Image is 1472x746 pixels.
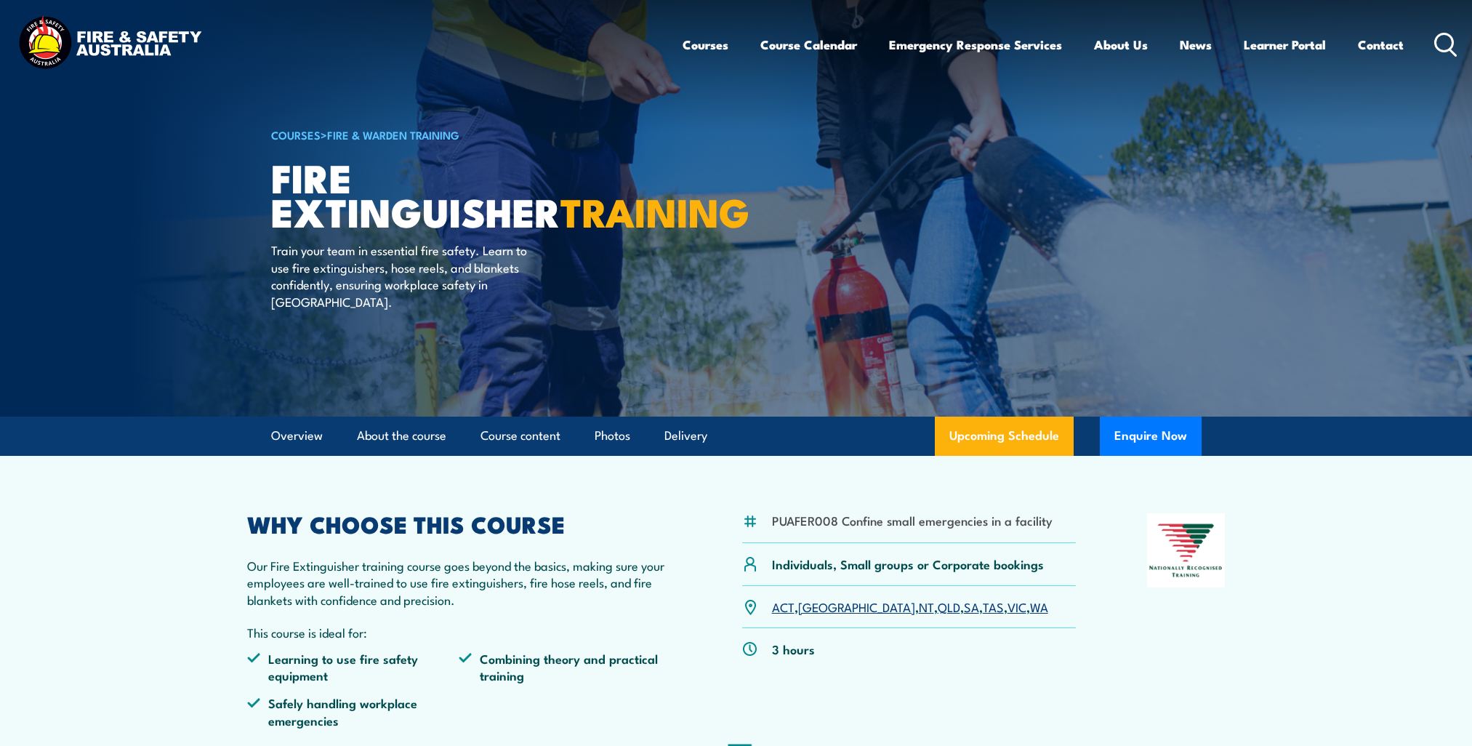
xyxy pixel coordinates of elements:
[983,598,1004,615] a: TAS
[964,598,979,615] a: SA
[919,598,934,615] a: NT
[1100,417,1202,456] button: Enquire Now
[271,241,536,310] p: Train your team in essential fire safety. Learn to use fire extinguishers, hose reels, and blanke...
[327,127,459,143] a: Fire & Warden Training
[271,126,630,143] h6: >
[938,598,960,615] a: QLD
[1008,598,1026,615] a: VIC
[772,598,1048,615] p: , , , , , , ,
[760,25,857,64] a: Course Calendar
[772,598,795,615] a: ACT
[772,641,815,657] p: 3 hours
[271,160,630,228] h1: Fire Extinguisher
[247,624,672,641] p: This course is ideal for:
[772,556,1044,572] p: Individuals, Small groups or Corporate bookings
[1358,25,1404,64] a: Contact
[683,25,728,64] a: Courses
[247,557,672,608] p: Our Fire Extinguisher training course goes beyond the basics, making sure your employees are well...
[247,513,672,534] h2: WHY CHOOSE THIS COURSE
[1094,25,1148,64] a: About Us
[1147,513,1226,587] img: Nationally Recognised Training logo.
[247,694,459,729] li: Safely handling workplace emergencies
[935,417,1074,456] a: Upcoming Schedule
[664,417,707,455] a: Delivery
[1180,25,1212,64] a: News
[459,650,671,684] li: Combining theory and practical training
[1030,598,1048,615] a: WA
[560,180,749,241] strong: TRAINING
[1244,25,1326,64] a: Learner Portal
[357,417,446,455] a: About the course
[889,25,1062,64] a: Emergency Response Services
[798,598,915,615] a: [GEOGRAPHIC_DATA]
[772,512,1053,529] li: PUAFER008 Confine small emergencies in a facility
[247,650,459,684] li: Learning to use fire safety equipment
[271,417,323,455] a: Overview
[595,417,630,455] a: Photos
[271,127,321,143] a: COURSES
[480,417,560,455] a: Course content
